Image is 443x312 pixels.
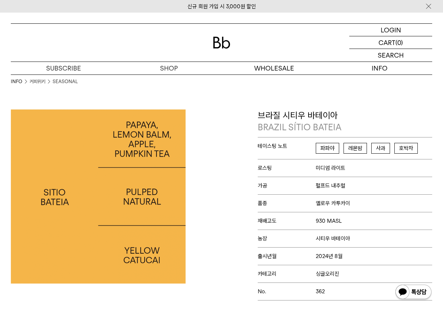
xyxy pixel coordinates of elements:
[395,36,403,49] p: (0)
[316,200,350,207] span: 옐로우 카투카이
[258,200,316,207] span: 품종
[316,218,342,224] span: 930 MASL
[316,253,342,259] span: 2024년 8월
[30,78,45,85] a: 커피위키
[395,284,432,301] img: 카카오톡 채널 1:1 채팅 버튼
[349,24,432,36] a: LOGIN
[258,143,316,149] span: 테이스팅 노트
[116,62,221,74] a: SHOP
[258,288,316,295] span: No.
[258,165,316,171] span: 로스팅
[187,3,256,10] a: 신규 회원 가입 시 3,000원 할인
[258,271,316,277] span: 카테고리
[316,182,345,189] span: 펄프드 내추럴
[316,235,350,242] span: 시티우 바테이아
[371,143,390,154] span: 사과
[11,62,116,74] a: SUBSCRIBE
[394,143,418,154] span: 호박차
[378,36,395,49] p: CART
[258,109,433,134] p: 브라질 시티우 바테이아
[344,143,367,154] span: 레몬밤
[381,24,401,36] p: LOGIN
[316,165,345,171] span: 미디엄 라이트
[53,78,78,85] a: SEASONAL
[258,253,316,259] span: 출시년월
[349,36,432,49] a: CART (0)
[327,62,432,74] p: INFO
[258,182,316,189] span: 가공
[316,271,339,277] span: 싱글오리진
[258,218,316,224] span: 재배고도
[316,288,325,295] span: 362
[258,121,433,134] p: BRAZIL SÍTIO BATEIA
[213,37,230,49] img: 로고
[11,109,186,284] img: 브라질 시티우 바테이아BRAZIL SÍTIO BATEIA
[222,62,327,74] p: WHOLESALE
[378,49,404,62] p: SEARCH
[258,235,316,242] span: 농장
[316,143,339,154] span: 파파야
[11,78,30,85] li: INFO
